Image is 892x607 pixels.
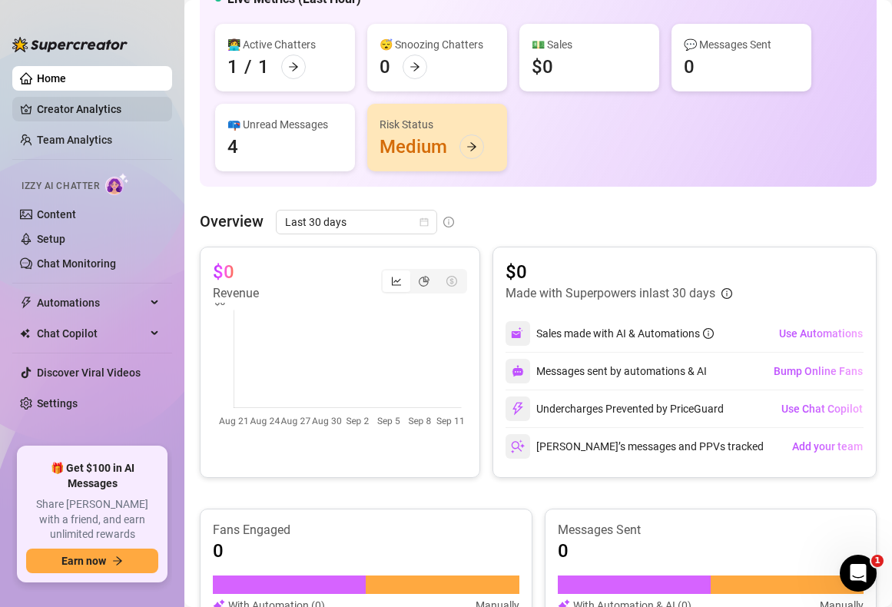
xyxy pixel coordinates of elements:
[380,55,390,79] div: 0
[506,434,764,459] div: [PERSON_NAME]’s messages and PPVs tracked
[778,321,864,346] button: Use Automations
[774,365,863,377] span: Bump Online Fans
[532,36,647,53] div: 💵 Sales
[227,36,343,53] div: 👩‍💻 Active Chatters
[258,55,269,79] div: 1
[840,555,877,592] iframe: Intercom live chat
[773,359,864,383] button: Bump Online Fans
[466,141,477,152] span: arrow-right
[721,288,732,299] span: info-circle
[37,397,78,410] a: Settings
[37,290,146,315] span: Automations
[22,179,99,194] span: Izzy AI Chatter
[20,297,32,309] span: thunderbolt
[781,403,863,415] span: Use Chat Copilot
[419,217,429,227] span: calendar
[26,461,158,491] span: 🎁 Get $100 in AI Messages
[213,522,519,539] article: Fans Engaged
[558,522,864,539] article: Messages Sent
[380,116,495,133] div: Risk Status
[684,36,799,53] div: 💬 Messages Sent
[37,134,112,146] a: Team Analytics
[37,321,146,346] span: Chat Copilot
[26,549,158,573] button: Earn nowarrow-right
[37,208,76,221] a: Content
[61,555,106,567] span: Earn now
[20,328,30,339] img: Chat Copilot
[779,327,863,340] span: Use Automations
[227,134,238,159] div: 4
[213,260,234,284] article: $0
[703,328,714,339] span: info-circle
[213,284,259,303] article: Revenue
[410,61,420,72] span: arrow-right
[26,497,158,542] span: Share [PERSON_NAME] with a friend, and earn unlimited rewards
[781,396,864,421] button: Use Chat Copilot
[112,556,123,566] span: arrow-right
[532,55,553,79] div: $0
[506,284,715,303] article: Made with Superpowers in last 30 days
[288,61,299,72] span: arrow-right
[37,257,116,270] a: Chat Monitoring
[506,396,724,421] div: Undercharges Prevented by PriceGuard
[419,276,429,287] span: pie-chart
[512,365,524,377] img: svg%3e
[213,539,224,563] article: 0
[37,97,160,121] a: Creator Analytics
[227,116,343,133] div: 📪 Unread Messages
[227,55,238,79] div: 1
[871,555,884,567] span: 1
[558,539,569,563] article: 0
[380,36,495,53] div: 😴 Snoozing Chatters
[536,325,714,342] div: Sales made with AI & Automations
[791,434,864,459] button: Add your team
[443,217,454,227] span: info-circle
[506,260,732,284] article: $0
[511,327,525,340] img: svg%3e
[37,72,66,85] a: Home
[511,402,525,416] img: svg%3e
[200,210,264,233] article: Overview
[506,359,707,383] div: Messages sent by automations & AI
[511,439,525,453] img: svg%3e
[446,276,457,287] span: dollar-circle
[285,211,428,234] span: Last 30 days
[391,276,402,287] span: line-chart
[684,55,695,79] div: 0
[381,269,467,294] div: segmented control
[792,440,863,453] span: Add your team
[37,233,65,245] a: Setup
[12,37,128,52] img: logo-BBDzfeDw.svg
[37,367,141,379] a: Discover Viral Videos
[105,173,129,195] img: AI Chatter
